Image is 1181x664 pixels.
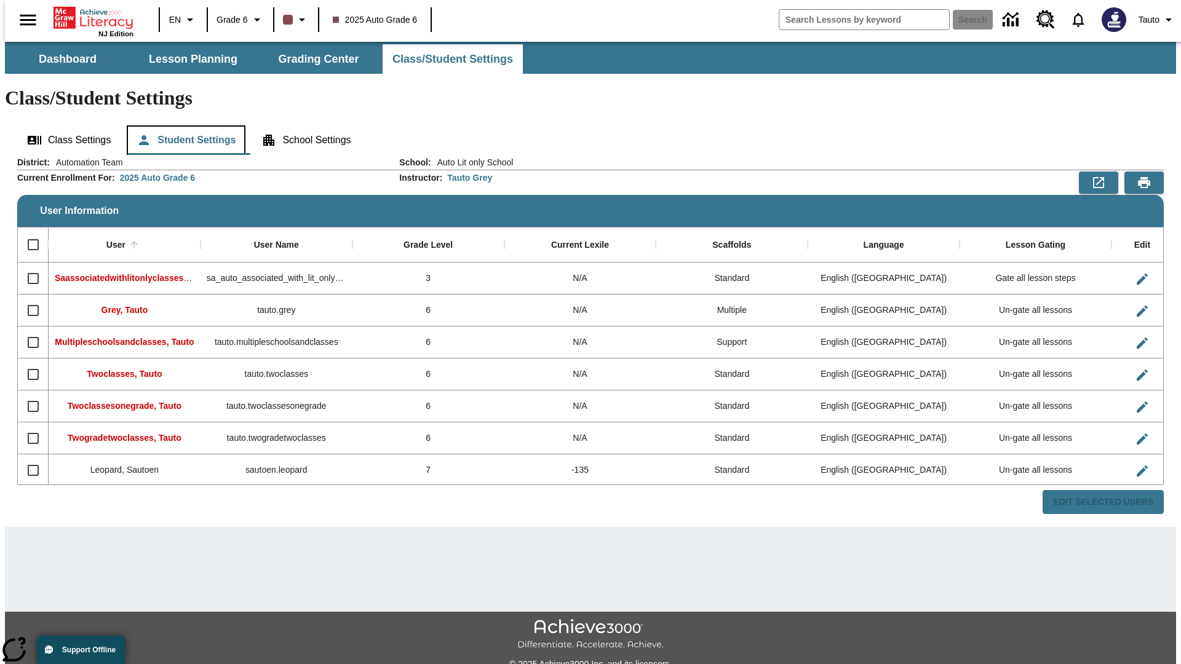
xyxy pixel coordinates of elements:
div: 6 [352,326,504,358]
button: Grading Center [257,44,380,74]
div: English (US) [808,358,960,390]
div: Current Lexile [551,240,609,251]
button: Profile/Settings [1134,9,1181,31]
button: Edit User [1130,395,1155,419]
div: Gate all lesson steps [960,263,1111,294]
div: English (US) [808,422,960,454]
div: English (US) [808,263,960,294]
div: Tauto Grey [447,172,492,184]
button: Dashboard [6,44,129,74]
button: Language: EN, Select a language [164,9,203,31]
a: Notifications [1062,4,1094,36]
div: Standard [656,358,808,390]
div: 6 [352,422,504,454]
button: Edit User [1130,363,1155,387]
button: Class color is dark brown. Change class color [278,9,314,31]
div: Un-gate all lessons [960,454,1111,486]
span: Grade 6 [217,14,248,26]
div: SubNavbar [5,42,1176,74]
span: Automation Team [50,156,123,168]
span: Grey, Tauto [101,305,148,315]
button: Edit User [1130,267,1155,291]
div: 2025 Auto Grade 6 [120,172,195,184]
div: User Information [17,156,1164,515]
div: Home [54,4,133,38]
div: Language [864,240,904,251]
span: Twoclasses, Tauto [87,369,162,379]
div: N/A [504,390,656,422]
button: Edit User [1130,299,1155,323]
h2: District : [17,157,50,168]
div: Un-gate all lessons [960,390,1111,422]
a: Data Center [995,3,1029,37]
span: Twogradetwoclasses, Tauto [68,433,181,443]
span: Leopard, Sautoen [90,465,159,475]
div: -135 [504,454,656,486]
div: tauto.grey [201,294,352,326]
span: Grading Center [278,52,359,66]
div: Multiple [656,294,808,326]
div: User [106,240,125,251]
div: English (US) [808,390,960,422]
span: User Information [40,205,119,216]
div: Standard [656,263,808,294]
a: Home [54,6,133,30]
div: 6 [352,294,504,326]
div: 6 [352,390,504,422]
div: 6 [352,358,504,390]
div: English (US) [808,454,960,486]
img: Avatar [1102,7,1126,32]
h2: School : [399,157,431,168]
button: Open side menu [10,2,46,38]
div: tauto.twoclasses [201,358,352,390]
h2: Instructor : [399,173,442,183]
button: Export to CSV [1079,172,1118,194]
img: Achieve3000 Differentiate Accelerate Achieve [517,619,664,650]
span: EN [169,14,181,26]
span: Lesson Planning [149,52,237,66]
div: English (US) [808,294,960,326]
div: tauto.twoclassesonegrade [201,390,352,422]
div: User Name [254,240,299,251]
div: Standard [656,390,808,422]
div: 7 [352,454,504,486]
div: Un-gate all lessons [960,422,1111,454]
input: search field [779,10,949,30]
button: Edit User [1130,459,1155,483]
button: Support Offline [37,636,125,664]
div: Un-gate all lessons [960,326,1111,358]
div: tauto.twogradetwoclasses [201,422,352,454]
div: Standard [656,422,808,454]
h2: Current Enrollment For : [17,173,115,183]
div: N/A [504,358,656,390]
div: Standard [656,454,808,486]
div: SubNavbar [5,44,524,74]
a: Resource Center, Will open in new tab [1029,3,1062,36]
span: Tauto [1139,14,1159,26]
div: Edit [1134,240,1150,251]
span: Class/Student Settings [392,52,513,66]
span: NJ Edition [98,30,133,38]
button: Class Settings [17,125,121,155]
div: N/A [504,294,656,326]
div: Scaffolds [712,240,751,251]
button: Grade: Grade 6, Select a grade [212,9,269,31]
div: sautoen.leopard [201,454,352,486]
span: Saassociatedwithlitonlyclasses, Saassociatedwithlitonlyclasses [55,273,317,283]
h1: Class/Student Settings [5,87,1176,109]
div: sa_auto_associated_with_lit_only_classes [201,263,352,294]
button: Print Preview [1124,172,1164,194]
div: N/A [504,263,656,294]
button: School Settings [252,125,360,155]
div: Un-gate all lessons [960,294,1111,326]
button: Class/Student Settings [383,44,523,74]
button: Select a new avatar [1094,4,1134,36]
button: Edit User [1130,331,1155,355]
button: Lesson Planning [132,44,255,74]
div: Class/Student Settings [17,125,1164,155]
span: Auto Lit only School [431,156,514,168]
button: Edit User [1130,427,1155,451]
span: 2025 Auto Grade 6 [333,14,418,26]
span: Twoclassesonegrade, Tauto [68,401,181,411]
span: Dashboard [39,52,97,66]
